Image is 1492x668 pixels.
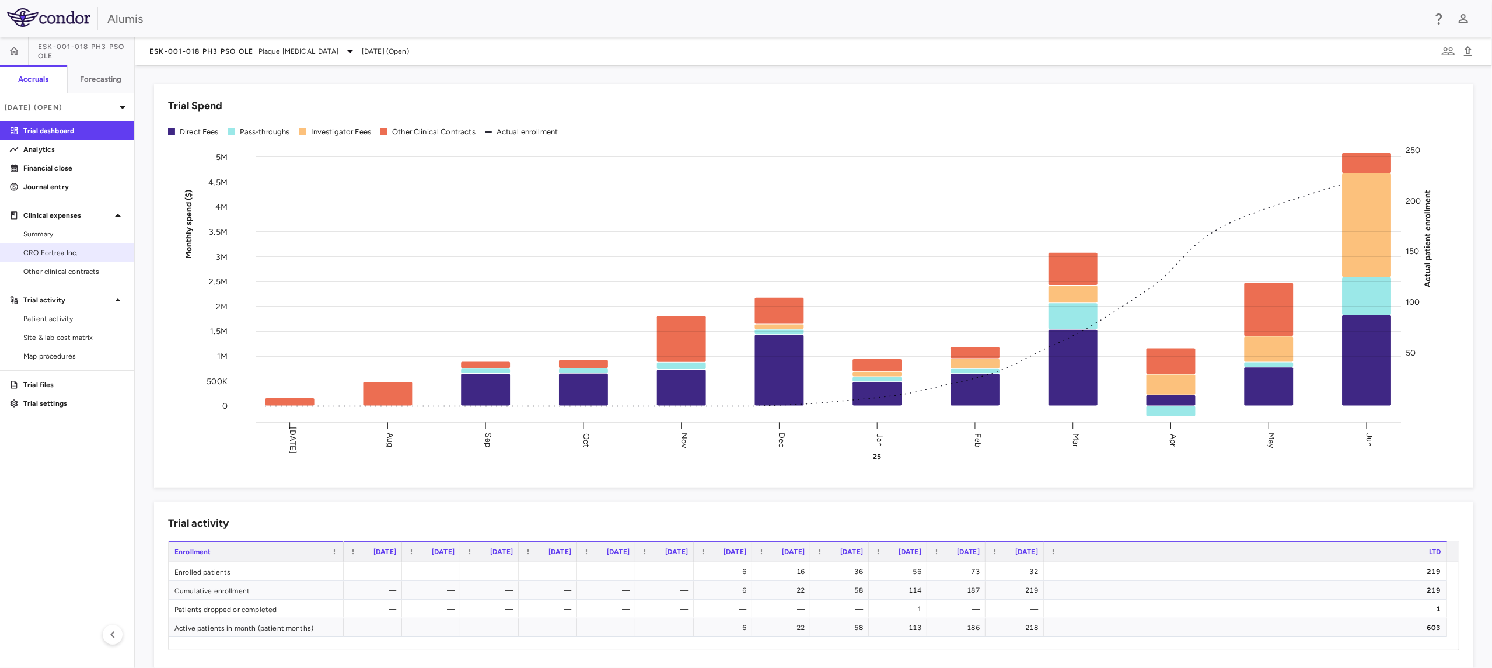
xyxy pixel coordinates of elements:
div: — [646,618,688,637]
p: Analytics [23,144,125,155]
tspan: 250 [1406,145,1420,155]
tspan: 2.5M [209,277,228,287]
div: 58 [821,618,863,637]
div: — [821,600,863,618]
h6: Accruals [18,74,48,85]
span: Map procedures [23,351,125,361]
span: [DATE] [899,548,921,556]
div: 6 [704,581,746,600]
span: LTD [1429,548,1441,556]
div: 219 [996,581,1038,600]
img: logo-full-SnFGN8VE.png [7,8,90,27]
div: — [529,618,571,637]
tspan: 200 [1406,196,1421,206]
span: ESK-001-018 Ph3 PsO OLE [149,47,254,56]
div: — [529,562,571,581]
span: [DATE] [957,548,980,556]
div: Actual enrollment [497,127,558,137]
p: Trial settings [23,398,125,409]
span: [DATE] [373,548,396,556]
div: — [646,562,688,581]
tspan: 2M [216,301,228,311]
tspan: 100 [1406,297,1420,307]
div: 187 [938,581,980,600]
tspan: 4M [215,202,228,212]
div: — [413,581,455,600]
div: — [938,600,980,618]
tspan: Actual patient enrollment [1423,189,1432,287]
span: [DATE] [490,548,513,556]
span: Plaque [MEDICAL_DATA] [258,46,338,57]
text: 25 [873,453,881,461]
div: — [588,581,630,600]
div: — [704,600,746,618]
div: 73 [938,562,980,581]
div: — [471,581,513,600]
span: Enrollment [174,548,211,556]
div: Direct Fees [180,127,219,137]
h6: Trial Spend [168,98,222,114]
div: — [588,562,630,581]
div: 1 [879,600,921,618]
div: 114 [879,581,921,600]
tspan: 3.5M [209,227,228,236]
div: — [471,562,513,581]
span: [DATE] [840,548,863,556]
text: Nov [679,432,689,448]
span: Summary [23,229,125,239]
tspan: 0 [222,401,228,411]
span: Site & lab cost matrix [23,332,125,343]
p: Trial files [23,380,125,390]
div: Investigator Fees [311,127,372,137]
div: — [529,600,571,618]
span: [DATE] [1015,548,1038,556]
text: Jan [875,433,885,446]
text: Jun [1365,433,1375,447]
text: Aug [386,433,396,447]
span: [DATE] [607,548,630,556]
div: — [763,600,805,618]
tspan: 150 [1406,246,1419,256]
h6: Trial activity [168,516,229,531]
span: Other clinical contracts [23,266,125,277]
tspan: 3M [216,252,228,262]
div: — [996,600,1038,618]
text: [DATE] [288,427,298,454]
span: [DATE] (Open) [362,46,409,57]
tspan: 500K [207,376,228,386]
div: — [413,600,455,618]
div: — [354,581,396,600]
span: [DATE] [724,548,746,556]
div: — [354,562,396,581]
div: — [471,600,513,618]
h6: Forecasting [80,74,122,85]
div: Enrolled patients [169,562,344,580]
div: — [413,562,455,581]
p: Trial dashboard [23,126,125,136]
text: Oct [581,433,591,447]
div: 36 [821,562,863,581]
span: [DATE] [432,548,455,556]
div: — [646,600,688,618]
p: Financial close [23,163,125,173]
p: Journal entry [23,182,125,192]
tspan: 5M [216,152,228,162]
div: 22 [763,618,805,637]
div: — [413,618,455,637]
p: [DATE] (Open) [5,102,116,113]
div: — [588,600,630,618]
tspan: 50 [1406,347,1416,357]
tspan: Monthly spend ($) [184,189,194,259]
div: 1 [1054,600,1441,618]
span: [DATE] [548,548,571,556]
div: 32 [996,562,1038,581]
div: 603 [1054,618,1441,637]
text: Feb [973,433,983,447]
div: 58 [821,581,863,600]
div: 56 [879,562,921,581]
div: 16 [763,562,805,581]
tspan: 4.5M [208,177,228,187]
span: CRO Fortrea Inc. [23,248,125,258]
span: [DATE] [782,548,805,556]
tspan: 1M [217,352,228,361]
